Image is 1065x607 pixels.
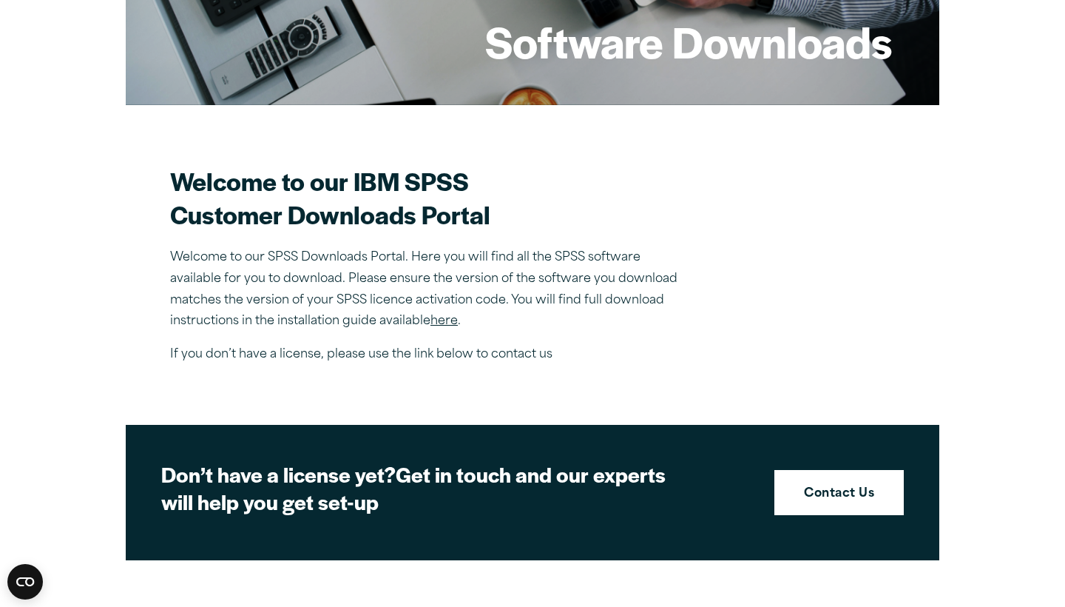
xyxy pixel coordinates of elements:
[170,247,688,332] p: Welcome to our SPSS Downloads Portal. Here you will find all the SPSS software available for you ...
[485,13,892,70] h1: Software Downloads
[161,460,679,516] h2: Get in touch and our experts will help you get set-up
[170,164,688,231] h2: Welcome to our IBM SPSS Customer Downloads Portal
[161,459,396,489] strong: Don’t have a license yet?
[774,470,904,516] a: Contact Us
[804,485,874,504] strong: Contact Us
[170,344,688,366] p: If you don’t have a license, please use the link below to contact us
[430,315,458,327] a: here
[7,564,43,600] button: Open CMP widget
